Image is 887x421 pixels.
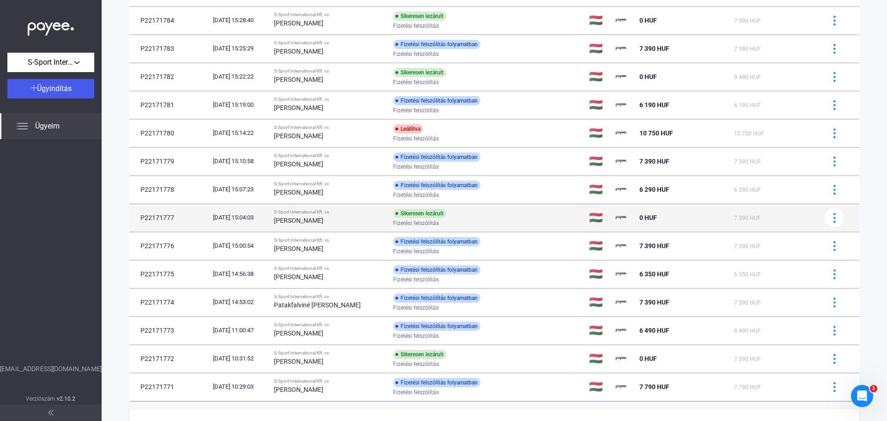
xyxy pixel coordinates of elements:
[639,214,657,221] span: 0 HUF
[830,157,839,166] img: more-blue
[616,353,627,364] img: payee-logo
[17,121,28,132] img: list.svg
[274,245,323,252] strong: [PERSON_NAME]
[639,17,657,24] span: 0 HUF
[616,15,627,26] img: payee-logo
[616,212,627,223] img: payee-logo
[616,71,627,82] img: payee-logo
[274,12,386,18] div: S-Sport International Kft. vs
[393,181,480,190] div: Fizetési felszólítás folyamatban
[274,378,386,384] div: S-Sport International Kft. vs
[274,266,386,271] div: S-Sport International Kft. vs
[825,264,844,284] button: more-blue
[393,77,439,88] span: Fizetési felszólítás
[639,45,669,52] span: 7 390 HUF
[393,124,423,134] div: Leállítva
[7,53,94,72] button: S-Sport International Kft.
[274,301,361,309] strong: Patakfalviné [PERSON_NAME]
[129,260,209,288] td: P22171775
[274,97,386,102] div: S-Sport International Kft. vs
[830,16,839,25] img: more-blue
[825,67,844,86] button: more-blue
[585,63,612,91] td: 🇭🇺
[639,186,669,193] span: 6 290 HUF
[616,240,627,251] img: payee-logo
[734,46,761,52] span: 7 390 HUF
[825,321,844,340] button: more-blue
[616,99,627,110] img: payee-logo
[825,39,844,58] button: more-blue
[585,232,612,260] td: 🇭🇺
[585,176,612,203] td: 🇭🇺
[129,176,209,203] td: P22171778
[734,159,761,165] span: 7 390 HUF
[393,96,480,105] div: Fizetési felszólítás folyamatban
[274,273,323,281] strong: [PERSON_NAME]
[274,76,323,83] strong: [PERSON_NAME]
[585,317,612,344] td: 🇭🇺
[393,20,439,31] span: Fizetési felszólítás
[825,95,844,115] button: more-blue
[7,79,94,98] button: Ügyindítás
[129,288,209,316] td: P22171774
[639,299,669,306] span: 7 390 HUF
[830,382,839,392] img: more-blue
[274,209,386,215] div: S-Sport International Kft. vs
[830,354,839,364] img: more-blue
[734,215,761,221] span: 7 390 HUF
[213,44,267,53] div: [DATE] 15:25:29
[393,330,439,342] span: Fizetési felszólítás
[825,123,844,143] button: more-blue
[393,387,439,398] span: Fizetési felszólítás
[213,241,267,250] div: [DATE] 15:00:54
[28,57,74,68] span: S-Sport International Kft.
[825,11,844,30] button: more-blue
[830,44,839,54] img: more-blue
[213,16,267,25] div: [DATE] 15:28:40
[274,238,386,243] div: S-Sport International Kft. vs
[393,133,439,144] span: Fizetési felszólítás
[639,129,673,137] span: 10 750 HUF
[393,246,439,257] span: Fizetési felszólítás
[825,377,844,397] button: more-blue
[825,236,844,256] button: more-blue
[129,91,209,119] td: P22171781
[830,72,839,82] img: more-blue
[274,322,386,328] div: S-Sport International Kft. vs
[274,217,323,224] strong: [PERSON_NAME]
[825,349,844,368] button: more-blue
[35,121,60,132] span: Ügyeim
[585,6,612,34] td: 🇭🇺
[734,328,761,334] span: 6 490 HUF
[639,355,657,362] span: 0 HUF
[585,119,612,147] td: 🇭🇺
[274,19,323,27] strong: [PERSON_NAME]
[129,6,209,34] td: P22171784
[734,74,761,80] span: 9 490 HUF
[585,260,612,288] td: 🇭🇺
[129,147,209,175] td: P22171779
[830,269,839,279] img: more-blue
[393,49,439,60] span: Fizetési felszólítás
[830,100,839,110] img: more-blue
[213,185,267,194] div: [DATE] 15:07:23
[825,180,844,199] button: more-blue
[830,185,839,195] img: more-blue
[616,128,627,139] img: payee-logo
[213,72,267,81] div: [DATE] 15:22:22
[585,373,612,401] td: 🇭🇺
[274,350,386,356] div: S-Sport International Kft. vs
[129,35,209,62] td: P22171783
[585,35,612,62] td: 🇭🇺
[825,208,844,227] button: more-blue
[585,91,612,119] td: 🇭🇺
[393,161,439,172] span: Fizetési felszólítás
[639,270,669,278] span: 6 350 HUF
[393,237,480,246] div: Fizetési felszólítás folyamatban
[585,204,612,232] td: 🇭🇺
[274,48,323,55] strong: [PERSON_NAME]
[393,218,439,229] span: Fizetési felszólítás
[851,385,873,407] iframe: Intercom live chat
[274,160,323,168] strong: [PERSON_NAME]
[393,265,480,275] div: Fizetési felszólítás folyamatban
